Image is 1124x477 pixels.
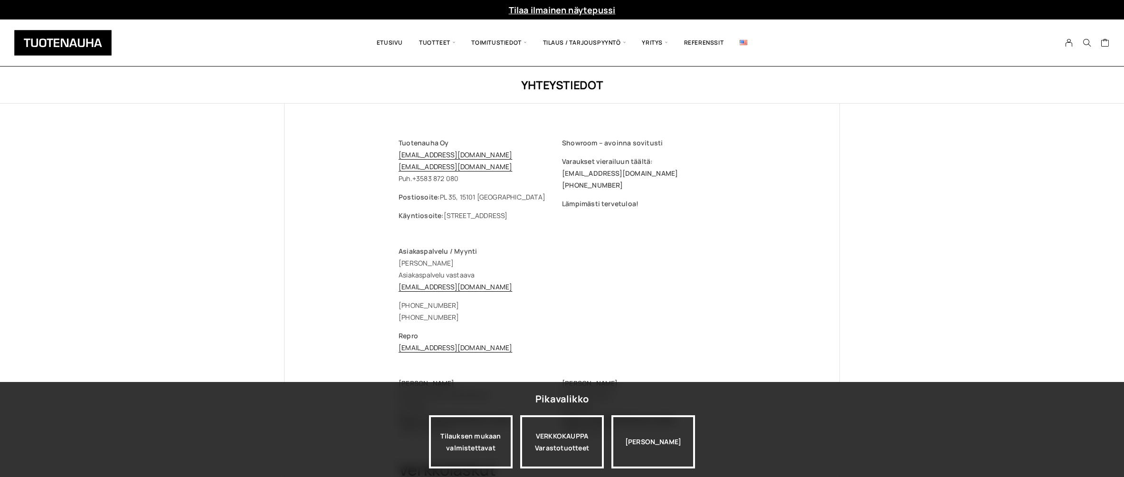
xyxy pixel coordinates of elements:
span: Lämpimästi tervetuloa! [562,199,638,208]
button: Search [1078,38,1096,47]
strong: Asiakaspalvelu / Myynti [399,247,477,256]
a: [EMAIL_ADDRESS][DOMAIN_NAME] [399,150,512,159]
span: Showroom – avoinna sovitusti [562,138,663,147]
img: English [740,40,747,45]
strong: Repro [399,331,418,340]
div: [PHONE_NUMBER] [PHONE_NUMBER] [399,299,725,323]
a: Tilaa ilmainen näytepussi [509,4,616,16]
span: Tilaus / Tarjouspyyntö [535,27,634,59]
a: Etusivu [369,27,411,59]
span: [PERSON_NAME] [399,379,454,388]
a: [EMAIL_ADDRESS][DOMAIN_NAME] [399,343,512,352]
p: [STREET_ADDRESS] [399,210,562,221]
a: [EMAIL_ADDRESS][DOMAIN_NAME] [399,282,512,291]
a: Tilauksen mukaan valmistettavat [429,415,513,468]
a: VERKKOKAUPPAVarastotuotteet [520,415,604,468]
span: Tuotenauha Oy [399,138,448,147]
a: Cart [1101,38,1110,49]
a: My Account [1060,38,1078,47]
h1: Yhteystiedot [284,77,840,93]
span: [PERSON_NAME] [562,379,618,388]
span: Yritys [634,27,676,59]
b: Postiosoite: [399,192,440,201]
span: Toimitustiedot [463,27,534,59]
p: PL 35, 15101 [GEOGRAPHIC_DATA] [399,191,562,203]
div: Pikavalikko [535,391,589,408]
span: [PHONE_NUMBER] [562,181,623,190]
span: +358 [412,174,428,183]
img: Tuotenauha Oy [14,30,112,56]
span: [EMAIL_ADDRESS][DOMAIN_NAME] [562,169,678,178]
div: [PERSON_NAME] [611,415,695,468]
span: Tuotteet [411,27,463,59]
span: Varaukset vierailuun täältä: [562,157,653,166]
div: VERKKOKAUPPA Varastotuotteet [520,415,604,468]
p: [PERSON_NAME] Asiakaspalvelu vastaava [399,245,725,293]
b: Käyntiosoite: [399,211,444,220]
p: Puh. 3 872 080 [399,137,562,184]
a: [EMAIL_ADDRESS][DOMAIN_NAME] [399,162,512,171]
a: Referenssit [676,27,732,59]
